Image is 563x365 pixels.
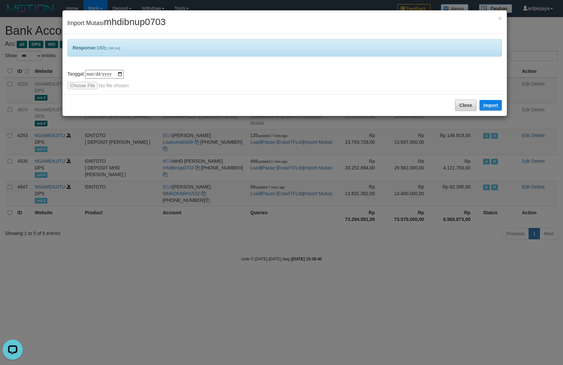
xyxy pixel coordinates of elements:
span: Import Mutasi [67,20,166,26]
span: [1,144 ms] [105,46,120,50]
span: mhdibnup0703 [104,17,166,27]
button: Open LiveChat chat widget [3,3,23,23]
div: Tanggal: [67,70,502,89]
span: × [498,14,502,22]
div: 180 [67,39,502,56]
button: Close [455,100,476,111]
b: Response: [73,45,97,50]
button: Close [498,15,502,22]
button: Import [479,100,502,111]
